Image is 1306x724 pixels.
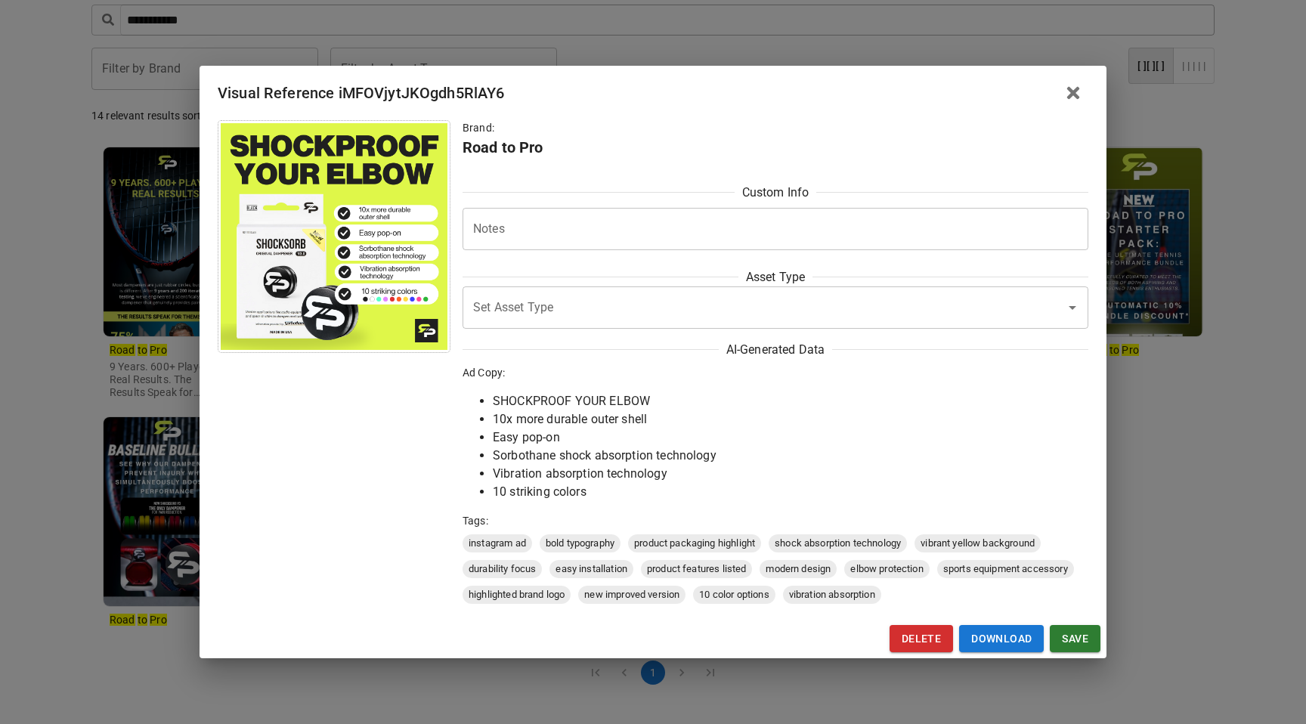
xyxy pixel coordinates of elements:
[1050,625,1100,653] button: Save
[463,562,542,577] span: durability focus
[937,562,1074,577] span: sports equipment accessory
[959,625,1044,653] a: Download
[493,465,1088,483] li: Vibration absorption technology
[1062,297,1083,318] button: Open
[578,587,685,602] span: new improved version
[915,536,1041,551] span: vibrant yellow background
[463,135,1088,159] h6: Road to Pro
[844,562,929,577] span: elbow protection
[738,268,812,286] span: Asset Type
[493,410,1088,429] li: 10x more durable outer shell
[641,562,752,577] span: product features listed
[493,483,1088,501] li: 10 striking colors
[693,587,775,602] span: 10 color options
[769,536,907,551] span: shock absorption technology
[735,184,816,202] span: Custom Info
[463,513,1088,528] p: Tags:
[200,66,1106,120] h2: Visual Reference iMFOVjytJKOgdh5RlAY6
[549,562,633,577] span: easy installation
[783,587,881,602] span: vibration absorption
[628,536,761,551] span: product packaging highlight
[540,536,621,551] span: bold typography
[463,536,532,551] span: instagram ad
[890,625,953,653] button: Delete
[719,341,832,359] span: AI-Generated Data
[463,365,1088,380] p: Ad Copy:
[221,123,447,350] img: Image
[463,587,571,602] span: highlighted brand logo
[493,392,1088,410] li: SHOCKPROOF YOUR ELBOW
[463,120,1088,135] p: Brand:
[760,562,837,577] span: modern design
[493,429,1088,447] li: Easy pop-on
[493,447,1088,465] li: Sorbothane shock absorption technology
